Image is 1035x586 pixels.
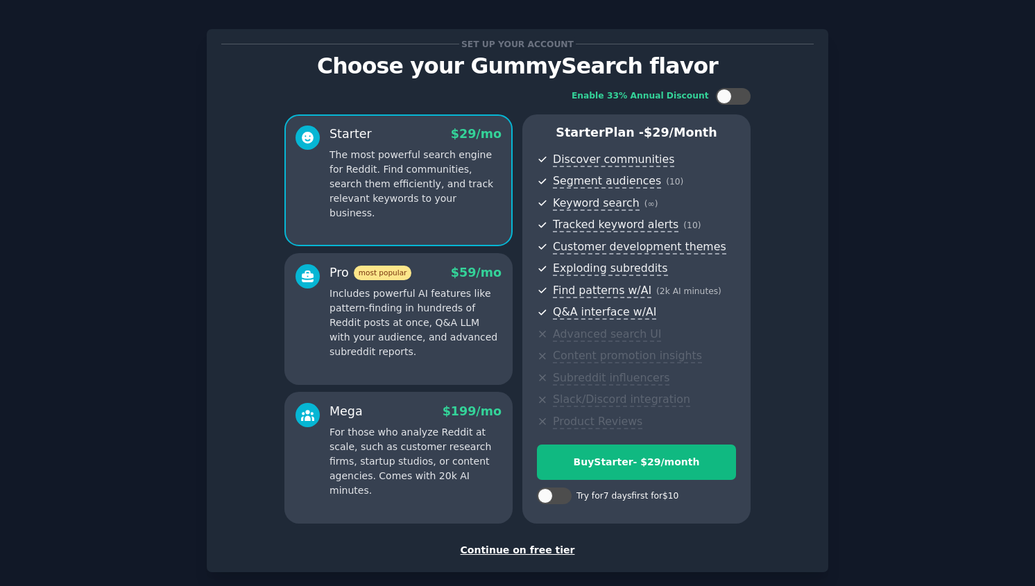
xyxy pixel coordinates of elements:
span: Content promotion insights [553,349,702,363]
span: $ 29 /mo [451,127,502,141]
div: Starter [330,126,372,143]
button: BuyStarter- $29/month [537,445,736,480]
p: Choose your GummySearch flavor [221,54,814,78]
span: Product Reviews [553,415,642,429]
span: ( ∞ ) [644,199,658,209]
span: Slack/Discord integration [553,393,690,407]
div: Continue on free tier [221,543,814,558]
span: Exploding subreddits [553,261,667,276]
div: Buy Starter - $ 29 /month [538,455,735,469]
div: Try for 7 days first for $10 [576,490,678,503]
span: Find patterns w/AI [553,284,651,298]
span: ( 10 ) [683,221,701,230]
span: Subreddit influencers [553,371,669,386]
span: Discover communities [553,153,674,167]
span: Tracked keyword alerts [553,218,678,232]
span: $ 199 /mo [443,404,502,418]
div: Enable 33% Annual Discount [572,90,709,103]
span: ( 10 ) [666,177,683,187]
p: The most powerful search engine for Reddit. Find communities, search them efficiently, and track ... [330,148,502,221]
span: Set up your account [459,37,576,51]
div: Mega [330,403,363,420]
span: Keyword search [553,196,640,211]
span: $ 29 /month [644,126,717,139]
span: Customer development themes [553,240,726,255]
span: $ 59 /mo [451,266,502,279]
p: Starter Plan - [537,124,736,141]
span: Segment audiences [553,174,661,189]
div: Pro [330,264,411,282]
span: Q&A interface w/AI [553,305,656,320]
span: ( 2k AI minutes ) [656,286,721,296]
span: Advanced search UI [553,327,661,342]
p: For those who analyze Reddit at scale, such as customer research firms, startup studios, or conte... [330,425,502,498]
span: most popular [354,266,412,280]
p: Includes powerful AI features like pattern-finding in hundreds of Reddit posts at once, Q&A LLM w... [330,286,502,359]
